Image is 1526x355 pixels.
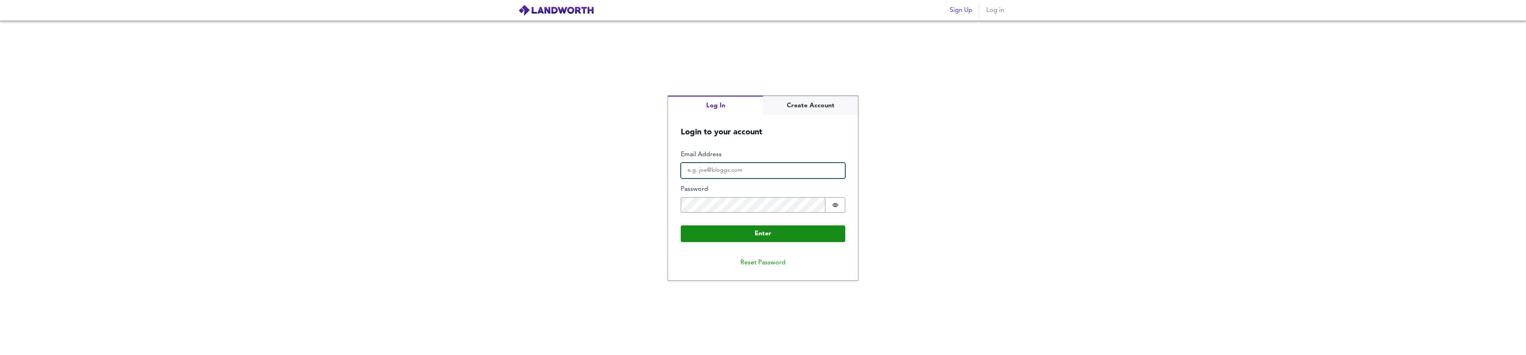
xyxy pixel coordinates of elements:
button: Show password [825,197,845,213]
span: Sign Up [950,5,972,16]
h5: Login to your account [668,115,858,138]
span: Log in [986,5,1005,16]
img: logo [518,4,594,16]
label: Password [681,185,845,194]
button: Log In [668,96,763,115]
button: Reset Password [734,255,792,271]
button: Enter [681,225,845,242]
label: Email Address [681,150,845,159]
button: Create Account [763,96,858,115]
button: Log in [982,2,1008,18]
input: e.g. joe@bloggs.com [681,163,845,178]
button: Sign Up [947,2,976,18]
